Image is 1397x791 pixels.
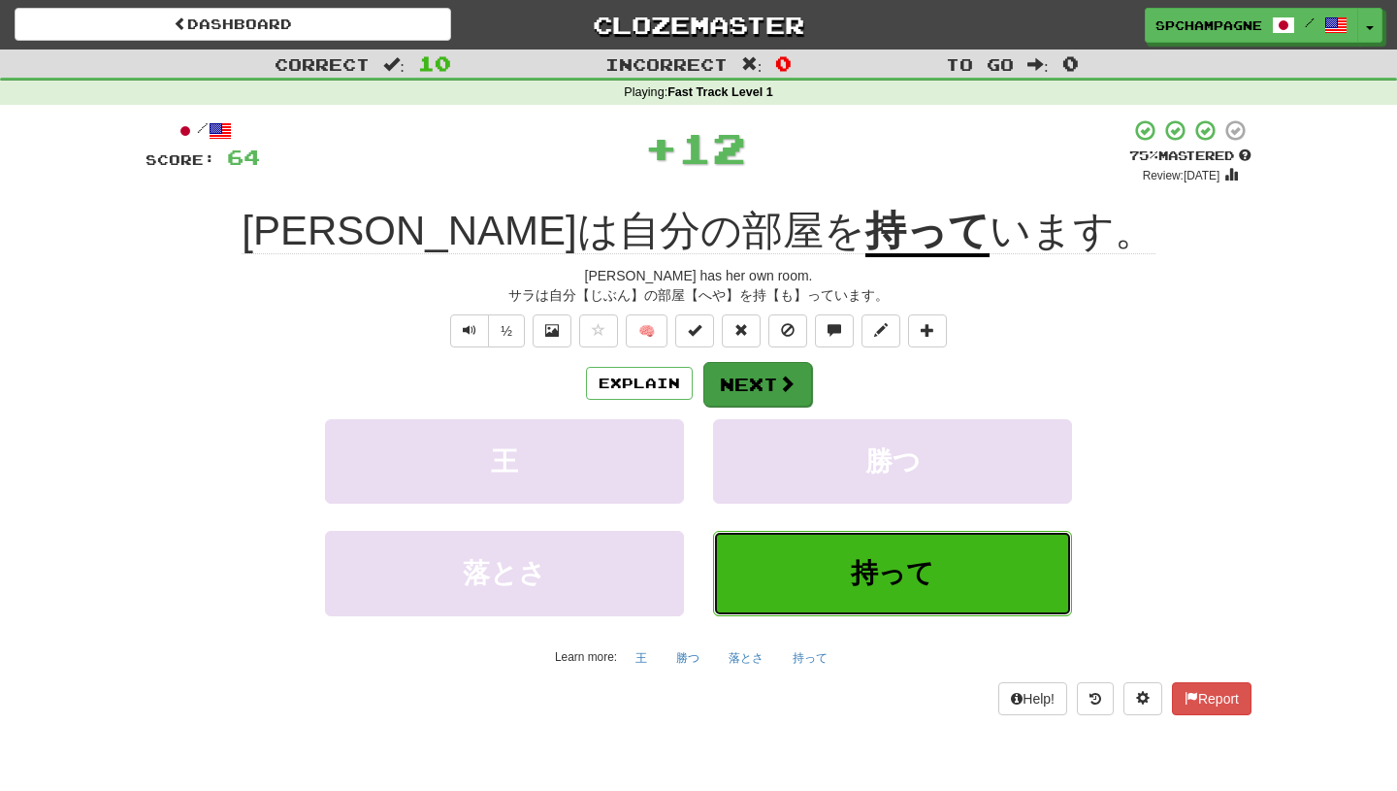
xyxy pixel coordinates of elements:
span: 持って [851,558,934,588]
button: Show image (alt+x) [533,314,571,347]
small: Review: [DATE] [1143,169,1220,182]
div: サラは自分【じぶん】の部屋【へや】を持【も】っています。 [146,285,1251,305]
button: Explain [586,367,693,400]
button: 持って [782,643,838,673]
span: / [1305,16,1315,29]
span: 落とさ [463,558,546,588]
button: 勝つ [666,643,710,673]
span: います。 [990,208,1155,254]
a: spchampagne / [1145,8,1358,43]
div: Text-to-speech controls [446,314,525,347]
button: Play sentence audio (ctl+space) [450,314,489,347]
button: Reset to 0% Mastered (alt+r) [722,314,761,347]
button: 王 [625,643,658,673]
button: Set this sentence to 100% Mastered (alt+m) [675,314,714,347]
button: Discuss sentence (alt+u) [815,314,854,347]
button: 王 [325,419,684,504]
span: To go [946,54,1014,74]
button: Edit sentence (alt+d) [861,314,900,347]
span: spchampagne [1155,16,1262,34]
button: 落とさ [718,643,774,673]
span: [PERSON_NAME]は自分の部屋を [242,208,864,254]
span: : [1027,56,1049,73]
span: + [644,118,678,177]
span: 64 [227,145,260,169]
button: 勝つ [713,419,1072,504]
button: Round history (alt+y) [1077,682,1114,715]
span: 王 [491,446,518,477]
button: Report [1172,682,1251,715]
button: Add to collection (alt+a) [908,314,947,347]
span: Correct [275,54,370,74]
button: Help! [998,682,1067,715]
strong: Fast Track Level 1 [667,85,773,99]
button: Next [703,362,812,407]
span: Incorrect [605,54,728,74]
u: 持って [865,208,990,257]
span: Score: [146,151,215,168]
span: : [383,56,405,73]
button: Ignore sentence (alt+i) [768,314,807,347]
button: 持って [713,531,1072,615]
span: 12 [678,123,746,172]
button: ½ [488,314,525,347]
button: 🧠 [626,314,667,347]
button: Favorite sentence (alt+f) [579,314,618,347]
a: Clozemaster [480,8,917,42]
span: 75 % [1129,148,1158,163]
span: 勝つ [865,446,921,477]
button: 落とさ [325,531,684,615]
div: [PERSON_NAME] has her own room. [146,266,1251,285]
span: : [741,56,763,73]
small: Learn more: [555,650,617,664]
div: Mastered [1129,148,1251,165]
span: 0 [775,51,792,75]
span: 10 [418,51,451,75]
a: Dashboard [15,8,451,41]
div: / [146,118,260,143]
span: 0 [1062,51,1079,75]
